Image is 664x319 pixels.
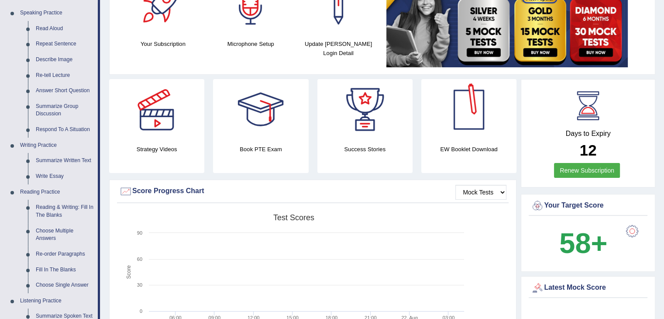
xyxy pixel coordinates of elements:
b: 12 [580,142,597,159]
a: Repeat Sentence [32,36,98,52]
a: Summarize Written Text [32,153,98,169]
a: Answer Short Question [32,83,98,99]
a: Re-tell Lecture [32,68,98,83]
a: Re-order Paragraphs [32,246,98,262]
h4: Microphone Setup [211,39,290,49]
a: Writing Practice [16,138,98,153]
div: Latest Mock Score [531,281,645,295]
text: 0 [140,309,142,314]
text: 90 [137,230,142,236]
a: Write Essay [32,169,98,184]
a: Listening Practice [16,293,98,309]
h4: Days to Expiry [531,130,645,138]
h4: Book PTE Exam [213,145,308,154]
a: Respond To A Situation [32,122,98,138]
div: Score Progress Chart [119,185,506,198]
tspan: Test scores [273,213,314,222]
a: Choose Single Answer [32,277,98,293]
a: Renew Subscription [554,163,620,178]
div: Your Target Score [531,199,645,212]
b: 58+ [559,227,607,259]
a: Summarize Group Discussion [32,99,98,122]
a: Read Aloud [32,21,98,37]
a: Describe Image [32,52,98,68]
h4: Success Stories [317,145,413,154]
h4: Strategy Videos [109,145,204,154]
a: Reading Practice [16,184,98,200]
h4: Update [PERSON_NAME] Login Detail [299,39,378,58]
tspan: Score [126,265,132,279]
a: Reading & Writing: Fill In The Blanks [32,200,98,223]
h4: EW Booklet Download [421,145,516,154]
text: 60 [137,257,142,262]
text: 30 [137,282,142,288]
h4: Your Subscription [124,39,203,49]
a: Fill In The Blanks [32,262,98,278]
a: Choose Multiple Answers [32,223,98,246]
a: Speaking Practice [16,5,98,21]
